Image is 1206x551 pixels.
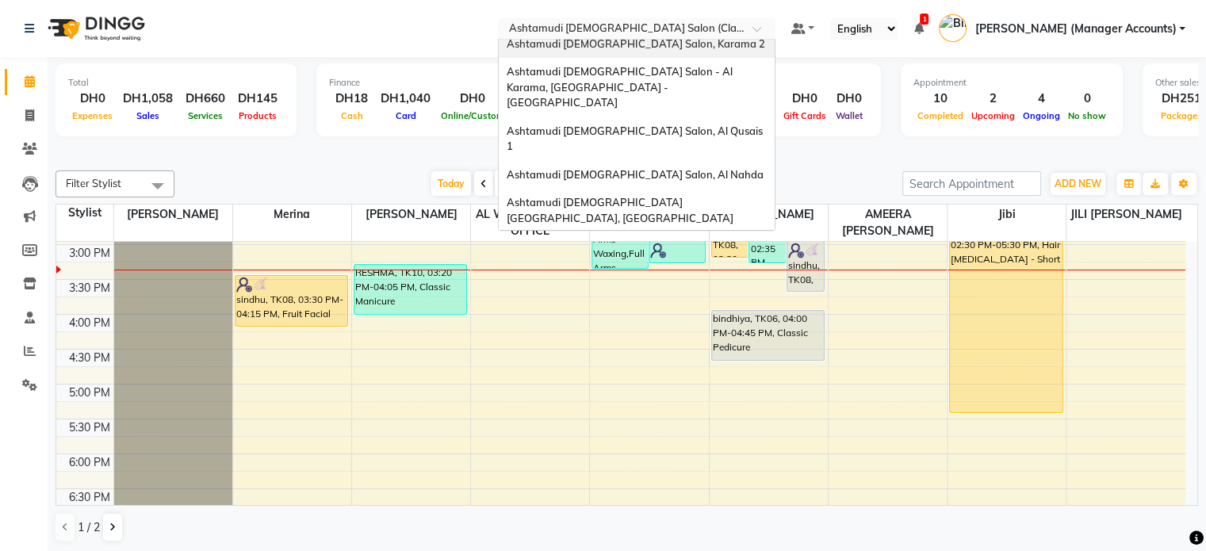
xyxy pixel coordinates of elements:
span: Ashtamudi [DEMOGRAPHIC_DATA] [GEOGRAPHIC_DATA], [GEOGRAPHIC_DATA] [507,196,733,224]
div: DH0 [437,90,508,108]
div: Finance [329,76,599,90]
span: AL WARQA -FRONT OFFICE [471,205,589,241]
span: Card [392,110,420,121]
span: Ashtamudi [DEMOGRAPHIC_DATA] Salon, Al Qusais 1 [507,124,765,153]
span: Today [431,171,471,196]
div: DH0 [779,90,830,108]
div: DH145 [232,90,284,108]
div: 0 [1064,90,1110,108]
span: Completed [913,110,967,121]
span: Packages [1157,110,1206,121]
div: DH1,058 [117,90,179,108]
span: Ongoing [1019,110,1064,121]
span: Jibi [948,205,1066,224]
div: 2 [967,90,1019,108]
img: Bindu (Manager Accounts) [939,14,967,42]
div: Stylist [56,205,113,221]
span: Products [235,110,281,121]
span: Online/Custom [437,110,508,121]
div: DH0 [830,90,868,108]
div: DH660 [179,90,232,108]
div: 10 [913,90,967,108]
div: DH18 [329,90,374,108]
div: 5:30 PM [66,419,113,436]
span: 1 [920,13,928,25]
span: Sales [132,110,163,121]
span: [PERSON_NAME] [114,205,232,224]
ng-dropdown-panel: Options list [498,39,775,231]
div: Total [68,76,284,90]
div: 3:00 PM [66,245,113,262]
span: JILI [PERSON_NAME] [1066,205,1185,224]
div: RESHMA, TK10, 03:20 PM-04:05 PM, Classic Manicure [354,265,467,314]
div: 5:00 PM [66,385,113,401]
span: No show [1064,110,1110,121]
div: Appointment [913,76,1110,90]
span: Ashtamudi [DEMOGRAPHIC_DATA] Salon, Al Nahda [507,168,764,181]
div: 4:00 PM [66,315,113,331]
span: Cash [337,110,367,121]
span: [PERSON_NAME] (Manager Accounts) [974,21,1176,37]
span: Ashtamudi [DEMOGRAPHIC_DATA] Salon - Al Karama, [GEOGRAPHIC_DATA] -[GEOGRAPHIC_DATA] [507,65,735,109]
span: Ashtamudi [DEMOGRAPHIC_DATA] Salon, Karama 2 [507,37,765,50]
span: Gift Cards [779,110,830,121]
span: Filter Stylist [66,177,121,189]
div: 6:00 PM [66,454,113,471]
div: DH0 [68,90,117,108]
span: Merina [233,205,351,224]
div: 4 [1019,90,1064,108]
input: Search Appointment [902,171,1041,196]
div: sindhu, TK08, 03:00 PM-03:45 PM, Classic Pedicure [787,242,824,291]
img: logo [40,6,149,51]
span: Expenses [68,110,117,121]
span: ADD NEW [1055,178,1101,189]
div: DH1,040 [374,90,437,108]
span: Wallet [832,110,867,121]
span: Upcoming [967,110,1019,121]
a: 1 [913,21,923,36]
span: [PERSON_NAME] [352,205,470,224]
div: sindhu, TK08, 03:30 PM-04:15 PM, Fruit Facial [235,276,348,326]
span: 1 / 2 [78,519,100,536]
span: AMEERA [PERSON_NAME] [829,205,947,241]
span: Services [184,110,227,121]
div: 4:30 PM [66,350,113,366]
div: 6:30 PM [66,489,113,506]
button: ADD NEW [1051,173,1105,195]
div: 3:30 PM [66,280,113,297]
div: [PERSON_NAME], TK05, 02:30 PM-05:30 PM, Hair [MEDICAL_DATA] - Short [950,207,1062,412]
div: bindhiya, TK06, 04:00 PM-04:45 PM, Classic Pedicure [712,311,825,360]
div: SALMA, TK09, 03:00 PM-03:20 PM, Eyebrow Threading [649,242,705,262]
